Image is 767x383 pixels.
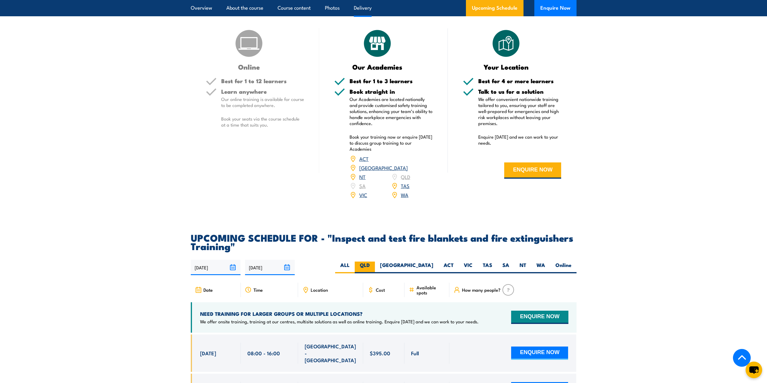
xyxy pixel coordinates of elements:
span: Full [411,350,419,356]
a: TAS [401,182,410,189]
span: Available spots [417,285,445,295]
h5: Learn anywhere [221,89,304,94]
a: NT [359,173,366,180]
h3: Our Academies [334,63,421,70]
h5: Book straight in [350,89,433,94]
p: Our online training is available for course to be completed anywhere. [221,96,304,108]
h3: Your Location [463,63,549,70]
h2: UPCOMING SCHEDULE FOR - "Inspect and test fire blankets and fire extinguishers Training" [191,233,577,250]
a: VIC [359,191,367,198]
span: 08:00 - 16:00 [247,350,280,356]
span: Date [203,287,213,292]
span: Time [253,287,263,292]
label: WA [531,262,550,273]
label: NT [514,262,531,273]
label: TAS [478,262,497,273]
button: ENQUIRE NOW [504,162,561,179]
button: ENQUIRE NOW [511,311,568,324]
p: We offer convenient nationwide training tailored to you, ensuring your staff are well-prepared fo... [478,96,561,126]
button: ENQUIRE NOW [511,347,568,360]
input: From date [191,260,240,275]
h5: Talk to us for a solution [478,89,561,94]
label: [GEOGRAPHIC_DATA] [375,262,439,273]
a: WA [401,191,408,198]
label: ACT [439,262,459,273]
label: ALL [335,262,355,273]
a: ACT [359,155,369,162]
span: $395.00 [370,350,390,356]
h5: Best for 1 to 3 learners [350,78,433,84]
input: To date [245,260,295,275]
h3: Online [206,63,292,70]
span: How many people? [462,287,501,292]
span: [GEOGRAPHIC_DATA] - [GEOGRAPHIC_DATA] [305,343,357,364]
p: Our Academies are located nationally and provide customised safety training solutions, enhancing ... [350,96,433,126]
button: chat-button [746,362,762,378]
h5: Best for 4 or more learners [478,78,561,84]
label: QLD [355,262,375,273]
h5: Best for 1 to 12 learners [221,78,304,84]
p: We offer onsite training, training at our centres, multisite solutions as well as online training... [200,319,479,325]
p: Book your seats via the course schedule at a time that suits you. [221,116,304,128]
h4: NEED TRAINING FOR LARGER GROUPS OR MULTIPLE LOCATIONS? [200,310,479,317]
label: SA [497,262,514,273]
span: [DATE] [200,350,216,356]
a: [GEOGRAPHIC_DATA] [359,164,408,171]
label: Online [550,262,577,273]
label: VIC [459,262,478,273]
p: Enquire [DATE] and we can work to your needs. [478,134,561,146]
span: Location [311,287,328,292]
span: Cost [376,287,385,292]
p: Book your training now or enquire [DATE] to discuss group training to our Academies [350,134,433,152]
